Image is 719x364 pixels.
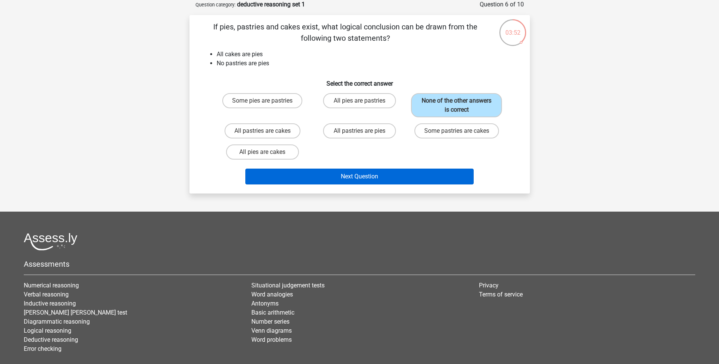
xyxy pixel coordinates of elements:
a: Error checking [24,345,62,352]
h5: Assessments [24,260,695,269]
a: Word analogies [251,291,293,298]
a: Word problems [251,336,292,343]
label: None of the other answers is correct [411,93,502,117]
a: Logical reasoning [24,327,71,334]
small: Question category: [196,2,236,8]
label: All pastries are pies [323,123,396,138]
li: All cakes are pies [217,50,518,59]
a: Inductive reasoning [24,300,76,307]
a: Situational judgement tests [251,282,325,289]
a: Venn diagrams [251,327,292,334]
a: Antonyms [251,300,279,307]
button: Next Question [245,169,474,184]
label: All pies are cakes [226,144,299,160]
a: Privacy [479,282,499,289]
label: All pastries are cakes [225,123,300,138]
div: 03:52 [499,18,527,37]
label: All pies are pastries [323,93,396,108]
a: Number series [251,318,289,325]
a: Diagrammatic reasoning [24,318,90,325]
li: No pastries are pies [217,59,518,68]
a: Numerical reasoning [24,282,79,289]
label: Some pastries are cakes [414,123,499,138]
a: Verbal reasoning [24,291,69,298]
strong: deductive reasoning set 1 [237,1,305,8]
a: Terms of service [479,291,523,298]
a: Deductive reasoning [24,336,78,343]
p: If pies, pastries and cakes exist, what logical conclusion can be drawn from the following two st... [202,21,490,44]
h6: Select the correct answer [202,74,518,87]
a: Basic arithmetic [251,309,294,316]
label: Some pies are pastries [222,93,302,108]
img: Assessly logo [24,233,77,250]
a: [PERSON_NAME] [PERSON_NAME] test [24,309,127,316]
